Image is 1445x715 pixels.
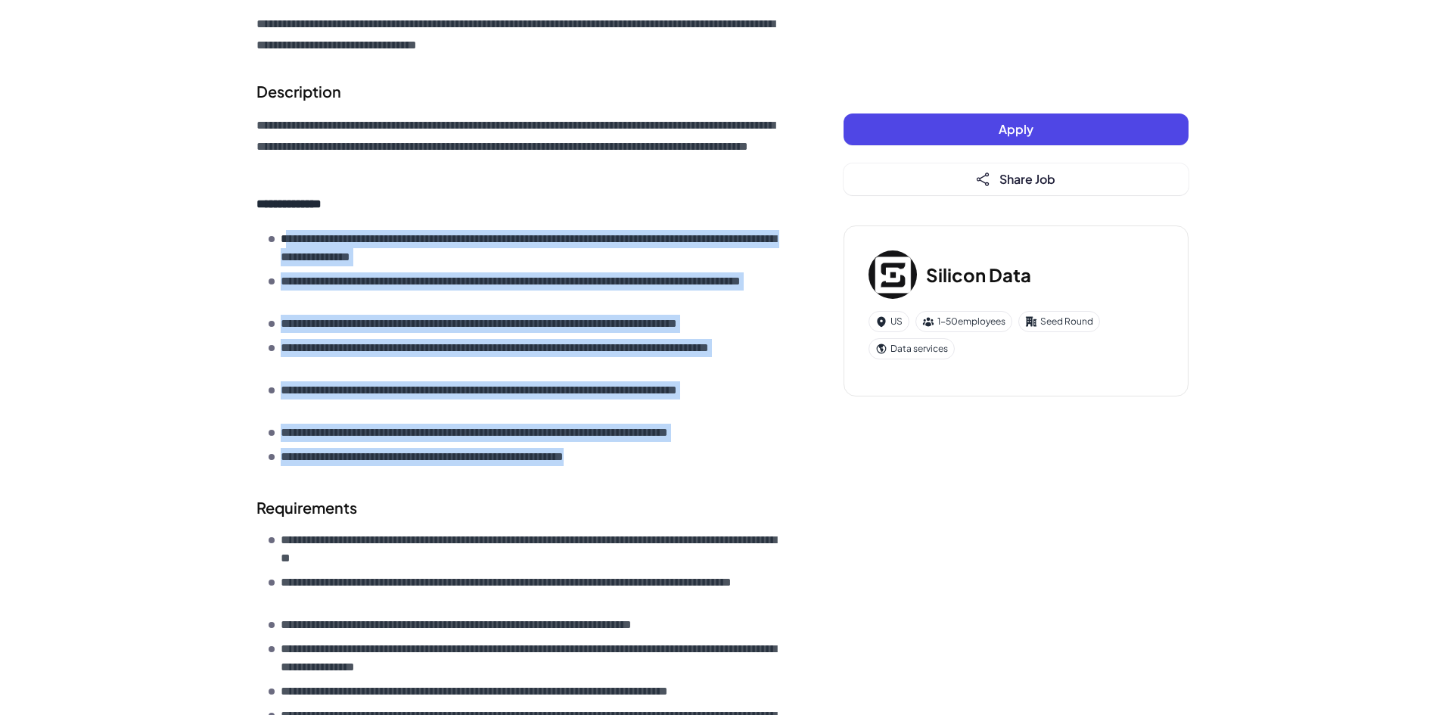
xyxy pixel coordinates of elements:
div: US [869,311,909,332]
h2: Description [256,80,783,103]
div: 1-50 employees [915,311,1012,332]
span: Apply [999,121,1033,137]
div: Data services [869,338,955,359]
button: Apply [844,113,1189,145]
div: Seed Round [1018,311,1100,332]
span: Share Job [999,171,1055,187]
img: Si [869,250,917,299]
h3: Silicon Data [926,261,1031,288]
button: Share Job [844,163,1189,195]
h2: Requirements [256,496,783,519]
